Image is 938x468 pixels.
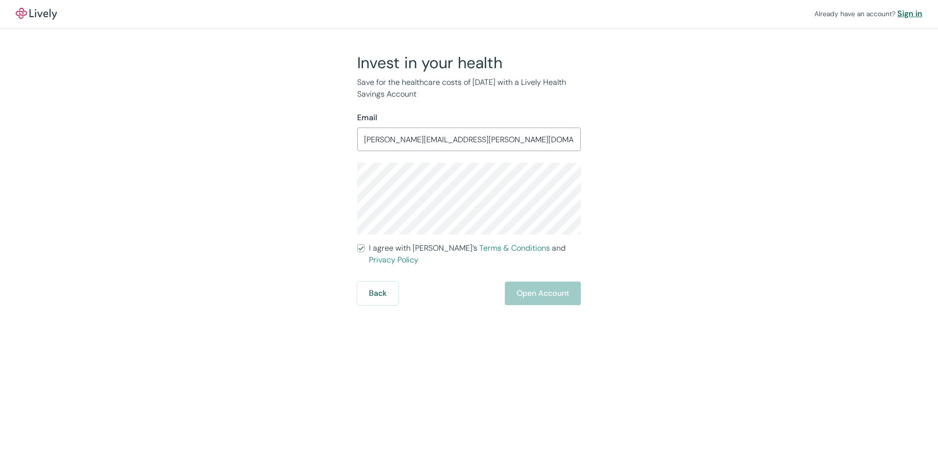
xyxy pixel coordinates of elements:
[16,8,57,20] a: LivelyLively
[369,242,581,266] span: I agree with [PERSON_NAME]’s and
[357,112,377,124] label: Email
[357,53,581,73] h2: Invest in your health
[897,8,922,20] a: Sign in
[814,8,922,20] div: Already have an account?
[16,8,57,20] img: Lively
[479,243,550,253] a: Terms & Conditions
[369,255,418,265] a: Privacy Policy
[357,77,581,100] p: Save for the healthcare costs of [DATE] with a Lively Health Savings Account
[357,282,398,305] button: Back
